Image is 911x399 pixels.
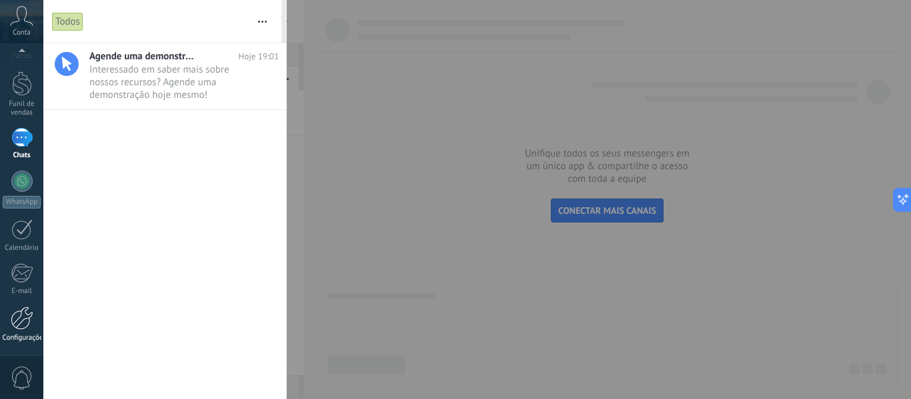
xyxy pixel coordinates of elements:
[3,244,41,252] div: Calendário
[3,196,41,208] div: WhatsApp
[3,151,41,160] div: Chats
[3,100,41,117] div: Funil de vendas
[239,50,279,63] span: Hoje 19:01
[13,29,31,37] span: Conta
[89,63,253,101] span: Interessado em saber mais sobre nossos recursos? Agende uma demonstração hoje mesmo!
[89,50,196,63] span: Agende uma demonstração com um especialista!
[43,43,286,109] a: Agende uma demonstração com um especialista! Hoje 19:01 Interessado em saber mais sobre nossos re...
[3,287,41,296] div: E-mail
[52,12,83,31] div: Todos
[3,334,41,342] div: Configurações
